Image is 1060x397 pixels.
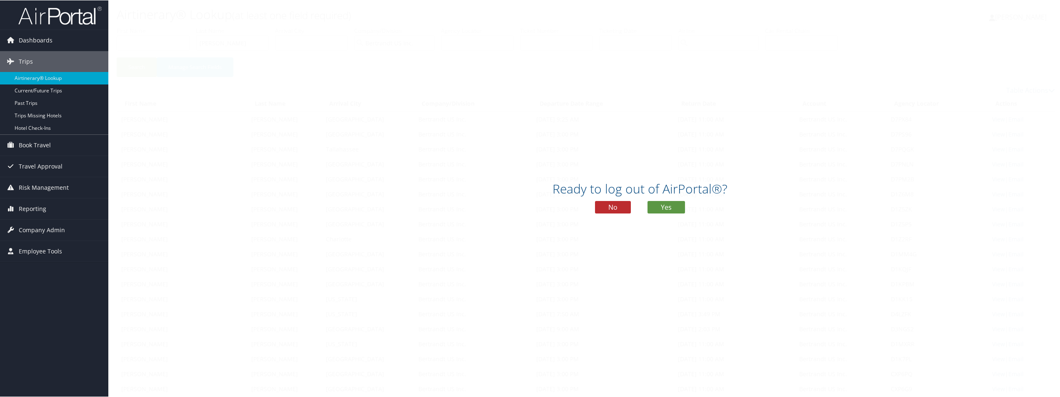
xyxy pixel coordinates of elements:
[19,51,33,72] span: Trips
[19,177,69,198] span: Risk Management
[19,219,65,240] span: Company Admin
[595,201,631,213] button: No
[647,201,685,213] button: Yes
[19,134,51,155] span: Book Travel
[19,30,52,50] span: Dashboards
[19,198,46,219] span: Reporting
[19,241,62,261] span: Employee Tools
[18,5,102,25] img: airportal-logo.png
[19,156,62,176] span: Travel Approval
